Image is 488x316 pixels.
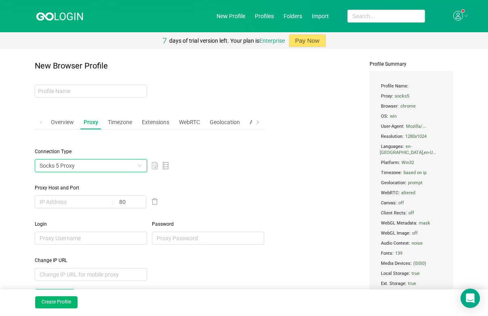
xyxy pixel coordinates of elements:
div: Proxy [80,115,101,130]
span: Platform : [380,158,443,168]
span: WebGL Metadata : [380,218,443,228]
span: Ext. Storage : [380,279,443,289]
a: Enterprise [259,37,285,44]
sup: 1 [462,10,464,12]
input: Proxy Password [152,232,264,245]
span: off [408,208,414,218]
span: User-Agent : [380,121,443,131]
span: Mozilla/... [406,122,426,131]
span: Geolocation : [380,178,443,188]
span: Local Storage : [380,268,443,279]
span: true [412,269,420,278]
span: Login [35,220,147,228]
span: Client Rects : [380,208,443,218]
div: WebRTC [176,115,203,130]
div: Timezone [105,115,135,130]
div: Socks 5 Proxy [40,160,75,172]
input: Search... [347,10,425,23]
a: Import [312,13,329,19]
button: Check Proxy [35,289,75,301]
span: altered [401,188,415,197]
span: Languages : [380,141,443,158]
span: Resolution : [380,131,443,141]
span: Profile Summary [370,61,453,67]
div: Extensions [139,115,172,130]
a: Folders [284,13,302,19]
span: win [390,112,397,121]
i: icon: delete [151,198,158,205]
i: icon: down [137,163,142,169]
a: New Profile [217,13,245,19]
i: icon: database [162,162,169,169]
span: Timezone : [380,168,443,178]
span: true [399,289,407,298]
span: mask [419,218,430,228]
span: Change IP URL [35,257,265,264]
input: Profile Name [35,85,147,98]
span: noise [412,239,423,248]
span: 139 [395,249,402,258]
button: Pay Now [289,34,326,47]
div: days of trial version left. Your plan is [169,32,285,49]
span: Media Devices : [380,258,443,268]
span: based on ip [404,168,427,177]
div: Geolocation [206,115,243,130]
span: Connection Type [35,148,265,155]
span: WebRTC : [380,188,443,198]
span: prompt [408,178,423,187]
span: Canvas : [380,198,443,208]
span: Plugins : [380,289,443,299]
span: true [408,279,416,288]
span: Password [152,220,264,228]
span: en-[GEOGRAPHIC_DATA],en-U... [380,142,436,157]
span: Audio Context : [380,238,443,248]
input: 80 [115,195,146,208]
span: socks5 [395,91,409,101]
button: Create Profile [35,296,78,308]
span: Fonts : [380,248,443,258]
span: ( 0 | 0 | 0 ) [413,259,426,268]
span: 1280x1024 [405,132,427,141]
span: Proxy : [380,91,443,101]
h1: New Browser Profile [35,61,265,71]
span: OS : [380,111,443,121]
span: Profile Name : [380,81,443,91]
span: off [398,198,404,208]
input: Change IP URL for mobile proxy [35,268,147,281]
span: off [412,229,418,238]
a: Profiles [255,13,274,19]
span: chrome [400,102,416,111]
div: Overview [48,115,77,130]
div: Advanced [246,115,278,130]
i: icon: left [39,120,43,124]
span: Proxy Host and Port [35,184,265,191]
span: Browser : [380,101,443,111]
span: WebGL Image : [380,228,443,238]
span: Win32 [402,158,414,167]
i: icon: right [256,120,260,124]
div: 7 [162,32,167,49]
div: Open Intercom Messenger [461,289,480,308]
input: IP Address [35,195,111,208]
input: Proxy Username [35,232,147,245]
